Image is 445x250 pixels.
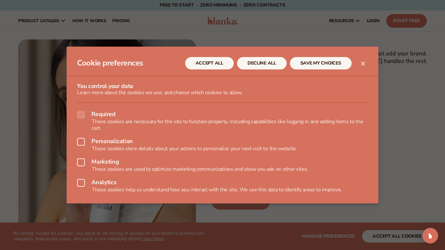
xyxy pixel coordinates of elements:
[77,166,368,172] p: These cookies are used to optimize marketing communications and show you ads on other sites.
[77,83,368,90] h3: You control your data
[77,158,368,166] label: Marketing
[77,138,368,146] label: Personalization
[77,58,185,68] h2: Cookie preferences
[185,57,234,69] button: ACCEPT ALL
[77,179,368,187] label: Analytics
[77,111,368,119] label: Required
[77,187,368,193] p: These cookies help us understand how you interact with the site. We use this data to identify are...
[290,57,352,69] button: SAVE MY CHOICES
[422,228,438,243] div: Open Intercom Messenger
[77,119,368,131] p: These cookies are necessary for the site to function properly, including capabilities like loggin...
[77,90,368,96] p: Learn more about the cookies we use, and choose which cookies to allow.
[359,60,367,67] button: Close dialog
[237,57,287,69] button: DECLINE ALL
[77,146,368,152] p: These cookies store details about your actions to personalize your next visit to the website.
